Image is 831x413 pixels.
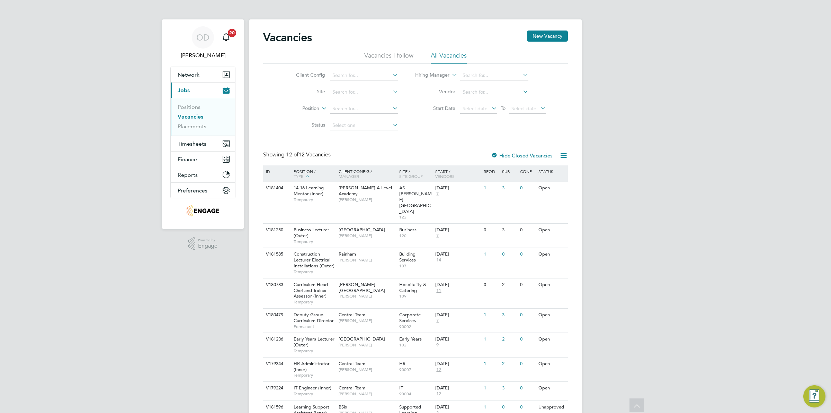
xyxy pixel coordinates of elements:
input: Search for... [460,71,528,80]
label: Start Date [415,105,455,111]
span: [PERSON_NAME] [339,367,396,372]
div: [DATE] [435,185,480,191]
div: 0 [518,333,536,346]
span: 122 [399,214,432,220]
span: Jobs [178,87,190,94]
span: 107 [399,263,432,269]
span: Ollie Dart [170,51,235,60]
span: BSix [339,404,347,410]
input: Select one [330,121,398,130]
h2: Vacancies [263,31,312,44]
div: Showing [263,151,332,158]
div: 0 [518,224,536,236]
span: Curriculum Head Chef and Trainer Assessor (Inner) [294,282,328,299]
div: 3 [500,182,518,195]
a: Positions [178,104,200,110]
div: [DATE] [435,361,480,367]
label: Site [285,88,325,95]
div: ID [264,165,288,177]
div: Status [537,165,567,177]
span: Reports [178,172,198,178]
span: 14-16 Learning Mentor (Inner) [294,185,324,197]
div: Site / [397,165,434,182]
span: Temporary [294,239,335,244]
div: Open [537,278,567,291]
span: 120 [399,233,432,239]
span: [PERSON_NAME] A Level Academy [339,185,392,197]
span: IT [399,385,403,391]
div: Open [537,182,567,195]
span: 90004 [399,391,432,397]
span: To [499,104,508,113]
div: 0 [518,182,536,195]
div: V181404 [264,182,288,195]
label: Hiring Manager [410,72,449,79]
div: Open [537,224,567,236]
span: [GEOGRAPHIC_DATA] [339,227,385,233]
a: Powered byEngage [188,237,218,250]
span: Powered by [198,237,217,243]
span: Business Lecturer (Outer) [294,227,329,239]
span: 7 [435,318,440,324]
label: Hide Closed Vacancies [491,152,553,159]
span: 7 [435,233,440,239]
div: 2 [500,333,518,346]
span: Preferences [178,187,207,194]
div: [DATE] [435,404,480,410]
div: 0 [518,248,536,261]
label: Position [279,105,319,112]
button: Engage Resource Center [803,385,825,407]
span: Manager [339,173,359,179]
div: 2 [500,278,518,291]
a: 20 [219,26,233,49]
span: [PERSON_NAME] [339,257,396,263]
span: 12 [435,367,442,373]
div: Start / [434,165,482,182]
div: Client Config / [337,165,397,182]
div: 1 [482,333,500,346]
div: V181236 [264,333,288,346]
div: 1 [482,382,500,395]
div: Conf [518,165,536,177]
span: Temporary [294,299,335,305]
div: 2 [500,358,518,370]
button: Preferences [171,183,235,198]
span: 14 [435,257,442,263]
input: Search for... [330,71,398,80]
span: [PERSON_NAME] [339,197,396,203]
span: Select date [463,105,488,112]
div: Position / [288,165,337,183]
span: Site Group [399,173,423,179]
span: 20 [228,29,236,37]
div: Open [537,248,567,261]
span: 9 [435,342,440,348]
div: 1 [482,358,500,370]
span: 109 [399,293,432,299]
div: Open [537,382,567,395]
div: V179224 [264,382,288,395]
span: 7 [435,191,440,197]
div: 1 [482,309,500,321]
span: [PERSON_NAME][GEOGRAPHIC_DATA] [339,282,385,293]
div: V181585 [264,248,288,261]
input: Search for... [330,104,398,114]
span: 12 Vacancies [286,151,331,158]
a: Go to home page [170,205,235,216]
span: [PERSON_NAME] [339,233,396,239]
span: Hospitality & Catering [399,282,426,293]
div: [DATE] [435,227,480,233]
span: Network [178,71,199,78]
span: [PERSON_NAME] [339,318,396,324]
div: 1 [482,182,500,195]
div: 0 [518,309,536,321]
span: [PERSON_NAME] [339,293,396,299]
span: Engage [198,243,217,249]
li: All Vacancies [431,51,467,64]
span: Early Years Lecturer (Outer) [294,336,334,348]
div: 0 [518,358,536,370]
div: 1 [482,248,500,261]
div: [DATE] [435,385,480,391]
span: Early Years [399,336,422,342]
span: Select date [511,105,536,112]
span: Temporary [294,391,335,397]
